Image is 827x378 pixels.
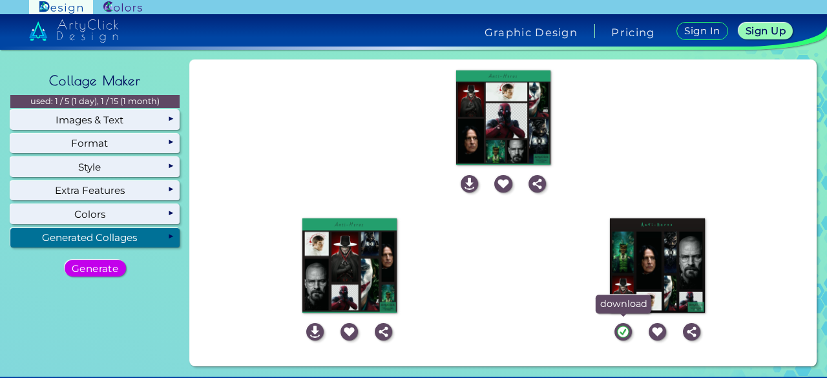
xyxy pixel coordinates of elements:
[10,228,180,247] div: Generated Collages
[529,175,546,193] img: icon_share_white.svg
[614,323,632,341] img: icon_success.svg
[10,157,180,176] div: Style
[485,27,578,37] h4: Graphic Design
[461,175,478,193] img: icon_download_white.svg
[686,26,718,36] h5: Sign In
[494,175,512,193] img: icon_favourite_white.svg
[103,1,142,14] img: ArtyClick Colors logo
[10,95,180,108] p: used: 1 / 5 (1 day), 1 / 15 (1 month)
[43,67,147,95] h2: Collage Maker
[340,323,358,341] img: icon_favourite_white.svg
[10,181,180,200] div: Extra Features
[683,323,700,341] img: icon_share_white.svg
[649,323,666,341] img: icon_favourite_white.svg
[375,323,392,341] img: icon_share_white.svg
[748,26,784,36] h5: Sign Up
[10,110,180,129] div: Images & Text
[306,323,324,341] img: icon_download_white.svg
[741,23,790,39] a: Sign Up
[10,134,180,153] div: Format
[10,204,180,224] div: Colors
[679,23,726,39] a: Sign In
[611,27,654,37] a: Pricing
[74,264,116,273] h5: Generate
[29,19,118,43] img: artyclick_design_logo_white_combined_path.svg
[596,295,651,313] p: download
